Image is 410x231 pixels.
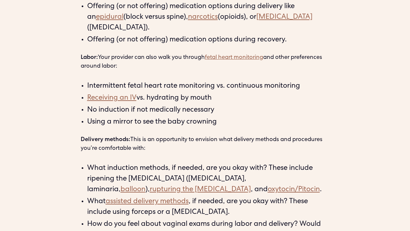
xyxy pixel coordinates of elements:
[87,93,330,104] li: vs. hydrating by mouth
[87,117,330,128] li: Using a mirror to see the baby crowning
[205,55,263,60] a: fetal heart monitoring
[106,198,189,205] a: assisted delivery methods
[87,81,330,92] li: Intermittent fetal heart rate monitoring vs. continuous monitoring
[87,35,330,46] li: Offering (or not offering) medication options during recovery.
[81,55,98,60] strong: Labor:
[188,14,218,21] a: narcotics
[87,105,330,116] li: No induction if not medically necessary
[268,186,320,193] a: oxytocin/Pitocin
[121,186,146,193] a: balloon
[87,2,330,34] li: Offering (or not offering) medication options during delivery like an (block versus spine), (opio...
[81,53,330,71] p: Your provider can also walk you through and other preferences around labor:
[81,136,330,153] p: This is an opportunity to envision what delivery methods and procedures you’re comfortable with:
[150,186,251,193] a: rupturing the [MEDICAL_DATA]
[256,14,312,21] a: [MEDICAL_DATA]
[87,163,330,195] li: What induction methods, if needed, are you okay with? These include ripening the [MEDICAL_DATA] (...
[87,95,136,102] a: Receiving an IV
[81,137,130,143] strong: Delivery methods:
[96,14,123,21] a: epidural
[87,197,330,218] li: What , if needed, are you okay with? These include using forceps or a [MEDICAL_DATA].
